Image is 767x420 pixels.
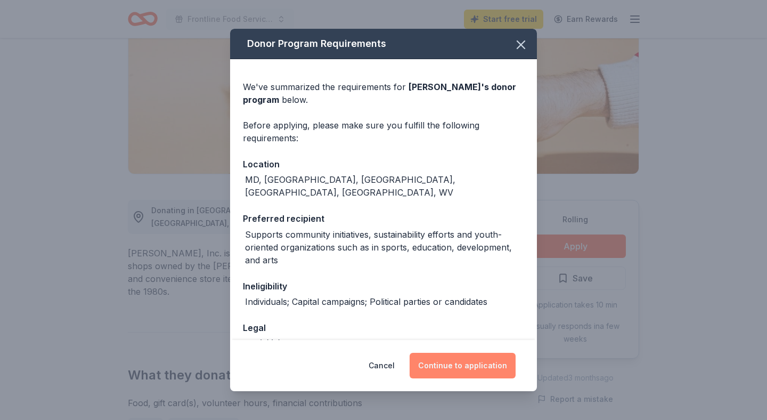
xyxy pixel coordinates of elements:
div: We've summarized the requirements for below. [243,80,524,106]
div: Legal [243,321,524,335]
div: Ineligibility [243,279,524,293]
div: Individuals; Capital campaigns; Political parties or candidates [245,295,487,308]
button: Continue to application [410,353,516,378]
div: Preferred recipient [243,212,524,225]
div: Donor Program Requirements [230,29,537,59]
div: MD, [GEOGRAPHIC_DATA], [GEOGRAPHIC_DATA], [GEOGRAPHIC_DATA], [GEOGRAPHIC_DATA], WV [245,173,524,199]
div: Before applying, please make sure you fulfill the following requirements: [243,119,524,144]
button: Cancel [369,353,395,378]
div: Supports community initiatives, sustainability efforts and youth-oriented organizations such as i... [245,228,524,266]
div: Location [243,157,524,171]
div: 501(c)(3) required [245,337,317,350]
